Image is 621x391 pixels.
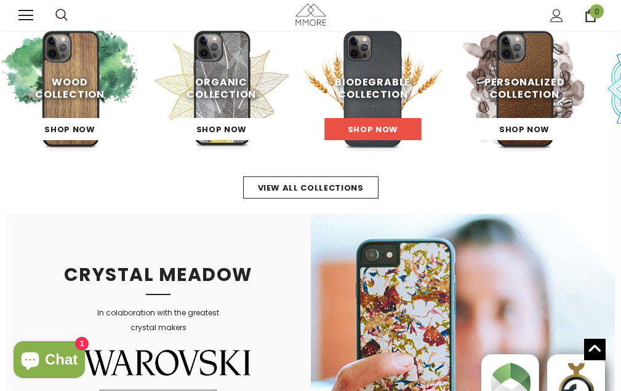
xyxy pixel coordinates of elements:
span: Shop Now [44,124,95,135]
a: Shop Now [22,118,118,140]
span: Personalized Collection [484,75,565,101]
a: view all collections [243,176,379,199]
a: Shop Now [324,118,421,140]
img: MMORE Cases [303,19,443,158]
span: Wood Collection [35,75,105,101]
span: CRYSTAL MEADOW [64,261,253,288]
a: Shop Now [476,118,573,140]
span: 0 [590,4,604,18]
span: view all collections [258,182,364,194]
span: Shop Now [348,124,398,135]
img: MMORE Cases [455,19,594,158]
a: Shop Now [173,118,270,140]
span: Shop Now [499,124,550,135]
img: MMORE Cases [295,4,326,25]
span: Organic Collection [186,75,256,101]
img: MMORE Cases [152,19,291,158]
span: Biodegrable Collection [335,75,411,101]
span: Shop Now [196,124,247,135]
a: 0 [584,9,597,22]
img: MMORE Cases [1,19,140,158]
span: In colaboration with the greatest crystal makers [66,307,250,367]
inbox-online-store-chat: Shopify online store chat [10,341,89,381]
